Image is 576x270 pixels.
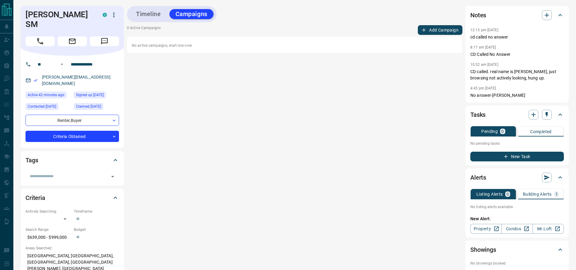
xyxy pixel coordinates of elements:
button: Campaigns [169,9,213,19]
span: Message [90,36,119,46]
p: Actively Searching: [26,209,71,214]
p: 4:45 pm [DATE] [470,86,496,90]
div: Tasks [470,107,564,122]
p: 1 [555,192,558,196]
a: [PERSON_NAME][EMAIL_ADDRESS][DOMAIN_NAME] [42,75,111,86]
span: Active 42 minutes ago [28,92,64,98]
p: 0 [506,192,509,196]
span: Email [58,36,87,46]
h2: Notes [470,10,486,20]
div: Tue Sep 29 2020 [74,92,119,100]
span: Contacted [DATE] [28,103,56,110]
h2: Tasks [470,110,486,120]
span: Signed up [DATE] [76,92,104,98]
p: No showings booked [470,261,564,266]
button: Open [58,61,66,68]
p: CD Called No Answer [470,51,564,58]
button: Add Campaign [418,25,462,35]
a: Property [470,224,502,234]
p: No listing alerts available [470,204,564,210]
button: Timeline [130,9,167,19]
div: Tue Sep 16 2025 [26,92,71,100]
div: Notes [470,8,564,22]
a: Condos [501,224,533,234]
div: Renter , Buyer [26,115,119,126]
div: Thu Jun 19 2025 [26,103,71,112]
p: No active campaigns, start one now [132,43,458,48]
h2: Alerts [470,173,486,182]
p: cd called no answer [470,34,564,40]
h2: Showings [470,245,496,255]
p: New Alert: [470,216,564,222]
p: Building Alerts [523,192,552,196]
p: 0 [501,129,504,133]
div: Tue Mar 22 2022 [74,103,119,112]
p: $639,000 - $999,000 [26,232,71,242]
h1: [PERSON_NAME] SM [26,10,94,29]
svg: Email Verified [33,78,38,83]
p: Areas Searched: [26,245,119,251]
p: 0 Active Campaigns [127,25,161,35]
p: 10:52 am [DATE] [470,62,498,67]
p: Pending [481,129,498,133]
a: Mr.Loft [533,224,564,234]
div: Showings [470,242,564,257]
p: No pending tasks [470,139,564,148]
p: Search Range: [26,227,71,232]
div: condos.ca [103,13,107,17]
p: Listing Alerts [476,192,503,196]
button: Open [108,172,117,181]
p: Budget: [74,227,119,232]
p: Completed [530,130,552,134]
span: Claimed [DATE] [76,103,101,110]
h2: Criteria [26,193,45,203]
span: Call [26,36,55,46]
div: Criteria Obtained [26,131,119,142]
p: 12:15 pm [DATE] [470,28,498,32]
div: Alerts [470,170,564,185]
p: No answer-[PERSON_NAME] [470,92,564,99]
div: Tags [26,153,119,167]
p: CD called. real name is [PERSON_NAME], just browsing not actively looking, hung up. [470,69,564,81]
p: 8:17 am [DATE] [470,45,496,49]
div: Criteria [26,191,119,205]
button: New Task [470,152,564,161]
h2: Tags [26,155,38,165]
p: Timeframe: [74,209,119,214]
